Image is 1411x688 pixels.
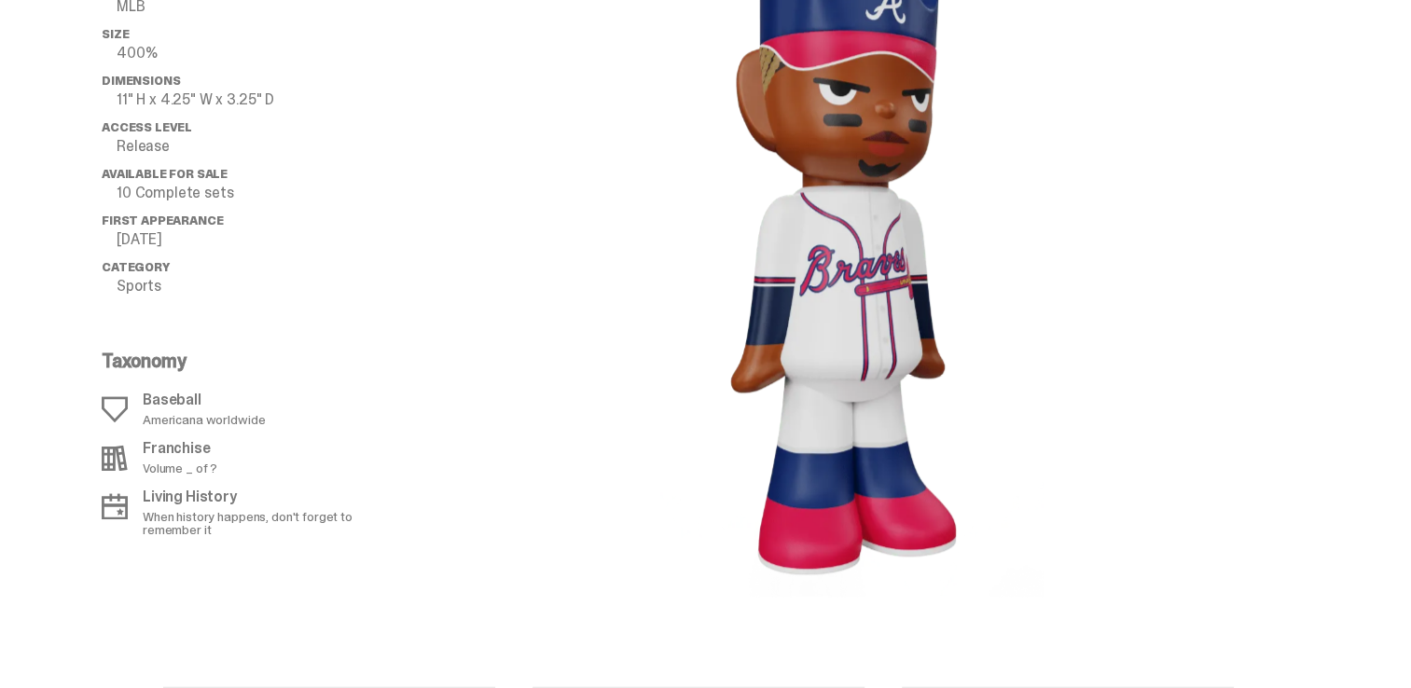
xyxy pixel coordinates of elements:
[117,139,400,154] p: Release
[117,232,400,247] p: [DATE]
[143,510,389,536] p: When history happens, don't forget to remember it
[143,461,217,475] p: Volume _ of ?
[102,119,192,135] span: Access Level
[102,73,180,89] span: Dimensions
[102,351,389,370] p: Taxonomy
[143,413,265,426] p: Americana worldwide
[102,26,129,42] span: Size
[117,46,400,61] p: 400%
[143,392,265,407] p: Baseball
[143,441,217,456] p: Franchise
[117,279,400,294] p: Sports
[117,92,400,107] p: 11" H x 4.25" W x 3.25" D
[102,213,223,228] span: First Appearance
[102,166,228,182] span: Available for Sale
[143,489,389,504] p: Living History
[102,259,170,275] span: Category
[117,186,400,200] p: 10 Complete sets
